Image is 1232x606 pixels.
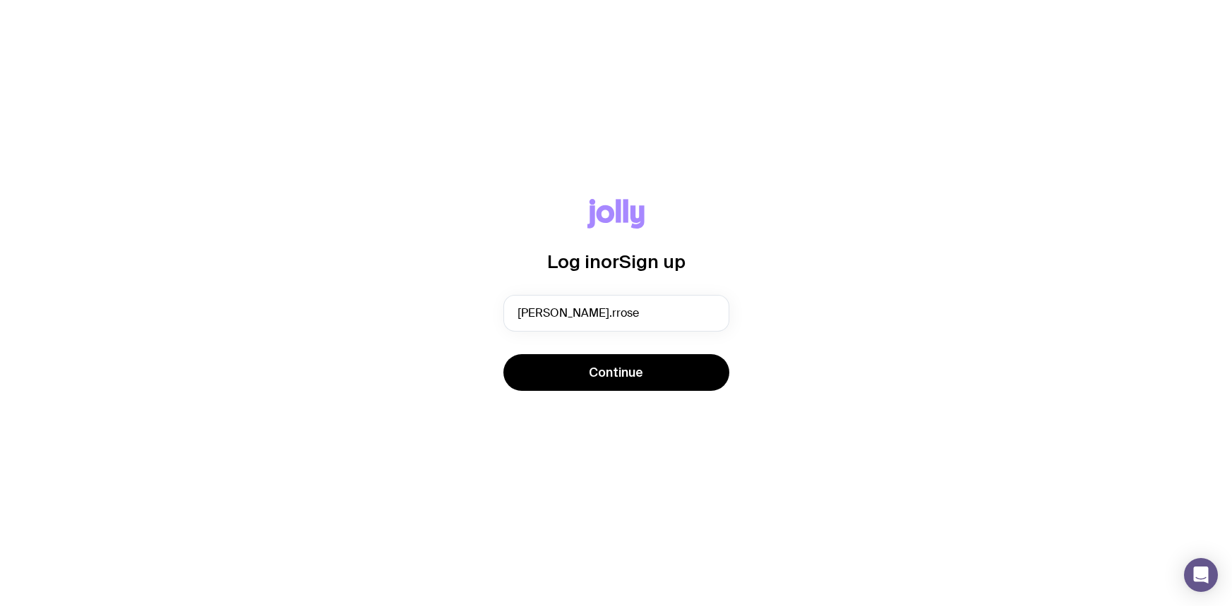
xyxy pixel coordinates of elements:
span: Sign up [619,251,686,272]
span: Log in [547,251,601,272]
input: you@email.com [503,295,729,332]
button: Continue [503,354,729,391]
span: Continue [589,364,643,381]
div: Open Intercom Messenger [1184,558,1218,592]
span: or [601,251,619,272]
